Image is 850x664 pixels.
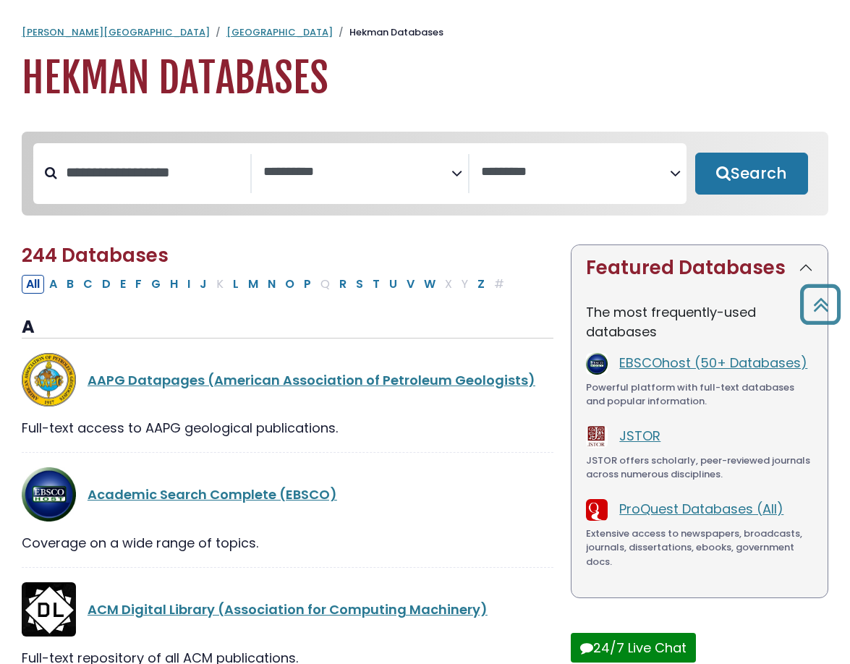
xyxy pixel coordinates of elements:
[263,165,452,180] textarea: Search
[619,500,783,518] a: ProQuest Databases (All)
[402,275,419,294] button: Filter Results V
[22,317,553,339] h3: A
[586,527,813,569] div: Extensive access to newspapers, broadcasts, journals, dissertations, ebooks, government docs.
[195,275,211,294] button: Filter Results J
[385,275,401,294] button: Filter Results U
[22,25,210,39] a: [PERSON_NAME][GEOGRAPHIC_DATA]
[88,600,488,618] a: ACM Digital Library (Association for Computing Machinery)
[183,275,195,294] button: Filter Results I
[22,274,510,292] div: Alpha-list to filter by first letter of database name
[226,25,333,39] a: [GEOGRAPHIC_DATA]
[571,633,696,663] button: 24/7 Live Chat
[62,275,78,294] button: Filter Results B
[244,275,263,294] button: Filter Results M
[299,275,315,294] button: Filter Results P
[147,275,165,294] button: Filter Results G
[229,275,243,294] button: Filter Results L
[45,275,61,294] button: Filter Results A
[22,418,553,438] div: Full-text access to AAPG geological publications.
[88,371,535,389] a: AAPG Datapages (American Association of Petroleum Geologists)
[420,275,440,294] button: Filter Results W
[281,275,299,294] button: Filter Results O
[586,380,813,409] div: Powerful platform with full-text databases and popular information.
[473,275,489,294] button: Filter Results Z
[335,275,351,294] button: Filter Results R
[794,291,846,318] a: Back to Top
[695,153,809,195] button: Submit for Search Results
[22,275,44,294] button: All
[586,454,813,482] div: JSTOR offers scholarly, peer-reviewed journals across numerous disciplines.
[619,354,807,372] a: EBSCOhost (50+ Databases)
[333,25,443,40] li: Hekman Databases
[586,302,813,341] p: The most frequently-used databases
[481,165,670,180] textarea: Search
[352,275,367,294] button: Filter Results S
[22,132,828,216] nav: Search filters
[88,485,337,503] a: Academic Search Complete (EBSCO)
[116,275,130,294] button: Filter Results E
[57,161,250,184] input: Search database by title or keyword
[166,275,182,294] button: Filter Results H
[79,275,97,294] button: Filter Results C
[22,242,169,268] span: 244 Databases
[22,25,828,40] nav: breadcrumb
[571,245,828,291] button: Featured Databases
[368,275,384,294] button: Filter Results T
[263,275,280,294] button: Filter Results N
[98,275,115,294] button: Filter Results D
[619,427,660,445] a: JSTOR
[22,533,553,553] div: Coverage on a wide range of topics.
[22,54,828,103] h1: Hekman Databases
[131,275,146,294] button: Filter Results F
